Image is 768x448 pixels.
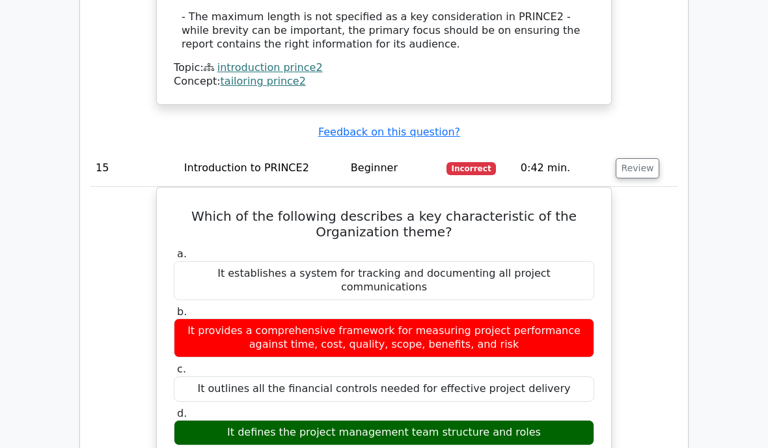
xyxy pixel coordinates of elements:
[174,75,594,89] div: Concept:
[515,150,610,187] td: 0:42 min.
[177,407,187,419] span: d.
[616,158,660,178] button: Review
[174,318,594,357] div: It provides a comprehensive framework for measuring project performance against time, cost, quali...
[346,150,441,187] td: Beginner
[174,420,594,445] div: It defines the project management team structure and roles
[221,75,306,87] a: tailoring prince2
[172,208,596,240] h5: Which of the following describes a key characteristic of the Organization theme?
[174,61,594,75] div: Topic:
[318,126,460,138] a: Feedback on this question?
[177,247,187,260] span: a.
[174,376,594,402] div: It outlines all the financial controls needed for effective project delivery
[177,363,186,375] span: c.
[177,305,187,318] span: b.
[179,150,346,187] td: Introduction to PRINCE2
[174,261,594,300] div: It establishes a system for tracking and documenting all project communications
[90,150,179,187] td: 15
[217,61,323,74] a: introduction prince2
[446,162,497,175] span: Incorrect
